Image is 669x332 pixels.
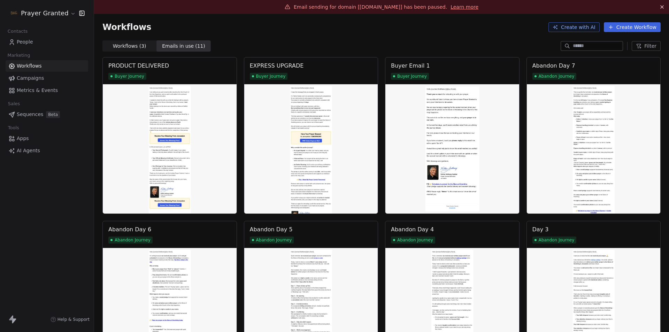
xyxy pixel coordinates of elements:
[57,317,90,322] span: Help & Support
[17,62,42,70] span: Workflows
[527,84,661,214] img: Preview
[6,72,88,84] a: Campaigns
[17,75,44,82] span: Campaigns
[451,3,478,10] a: Learn more
[250,73,288,80] span: Buyer Journey
[250,225,293,234] div: Abandon Day 5
[391,237,435,244] span: Abandon Journey
[244,84,378,214] img: Preview
[17,111,43,118] span: Sequences
[548,22,600,32] button: Create with AI
[103,84,237,214] img: Preview
[8,7,74,19] button: Prayer Granted
[113,43,146,50] span: Workflows ( 3 )
[391,225,434,234] div: Abandon Day 4
[294,4,447,10] span: Email sending for domain [[DOMAIN_NAME]] has been paused.
[6,109,88,120] a: SequencesBeta
[250,62,304,70] div: EXPRESS UPGRADE
[6,60,88,72] a: Workflows
[532,62,575,70] div: Abandon Day 7
[6,133,88,144] a: Apps
[250,237,294,244] span: Abandon Journey
[21,9,69,18] span: Prayer Granted
[17,87,58,94] span: Metrics & Events
[5,123,22,133] span: Tools
[6,36,88,48] a: People
[391,73,429,80] span: Buyer Journey
[102,22,151,32] span: Workflows
[391,62,430,70] div: Buyer Email 1
[17,38,33,46] span: People
[644,43,656,50] span: Filter
[108,237,153,244] span: Abandon Journey
[532,73,577,80] span: Abandon Journey
[17,135,29,142] span: Apps
[532,225,549,234] div: Day 3
[604,22,661,32] button: Create Workflow
[5,26,31,37] span: Contacts
[5,50,33,61] span: Marketing
[17,147,40,154] span: AI Agents
[5,99,23,109] span: Sales
[108,62,169,70] div: PRODUCT DELIVERED
[51,317,90,322] a: Help & Support
[108,225,151,234] div: Abandon Day 6
[532,237,577,244] span: Abandon Journey
[632,41,661,51] button: Filter
[385,84,519,214] img: Preview
[10,9,18,17] img: FB-Logo.png
[6,145,88,156] a: AI Agents
[46,111,60,118] span: Beta
[6,85,88,96] a: Metrics & Events
[108,73,146,80] span: Buyer Journey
